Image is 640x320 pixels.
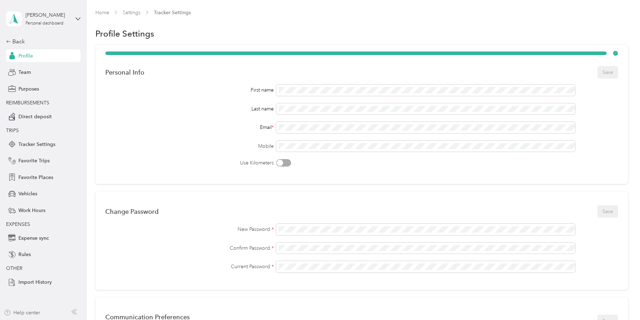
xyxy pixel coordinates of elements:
[105,159,274,167] label: Use Kilometers
[105,124,274,131] div: Email
[105,244,274,252] label: Confirm Password
[18,207,45,214] span: Work Hours
[18,69,31,76] span: Team
[18,190,37,197] span: Vehicles
[18,52,33,60] span: Profile
[105,208,158,215] div: Change Password
[95,30,154,37] h1: Profile Settings
[95,10,109,16] a: Home
[105,69,144,76] div: Personal Info
[105,142,274,150] label: Mobile
[105,226,274,233] label: New Password
[18,174,53,181] span: Favorite Places
[18,141,55,148] span: Tracker Settings
[105,86,274,94] div: First name
[105,105,274,113] div: Last name
[6,100,49,106] span: REIMBURSEMENTS
[18,251,31,258] span: Rules
[18,157,50,164] span: Favorite Trips
[26,21,63,26] div: Personal dashboard
[123,10,140,16] a: Settings
[26,11,70,19] div: [PERSON_NAME]
[105,263,274,270] label: Current Password
[18,234,49,242] span: Expense sync
[6,265,22,271] span: OTHER
[18,113,52,120] span: Direct deposit
[154,9,191,16] span: Tracker Settings
[4,309,40,316] button: Help center
[600,280,640,320] iframe: Everlance-gr Chat Button Frame
[18,85,39,93] span: Purposes
[6,221,30,227] span: EXPENSES
[18,278,52,286] span: Import History
[6,37,77,46] div: Back
[6,128,19,134] span: TRIPS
